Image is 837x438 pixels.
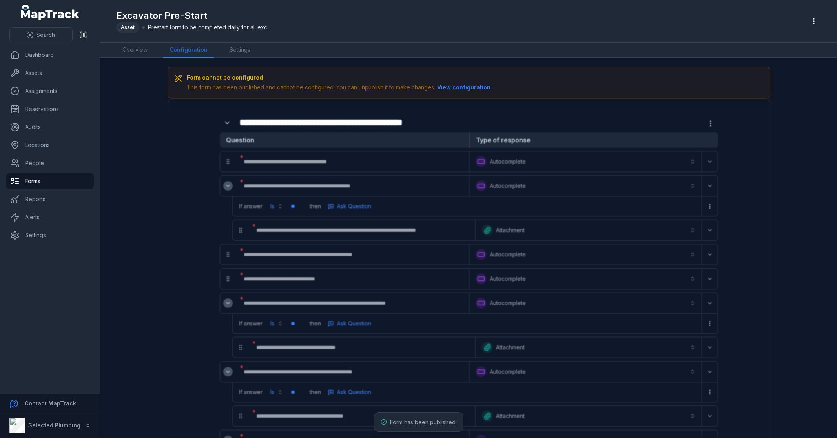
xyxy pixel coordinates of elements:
[6,155,94,171] a: People
[187,83,492,92] div: This form has been published and cannot be configured. You can unpublish it to make changes.
[148,24,274,31] span: Prestart form to be completed daily for all excavators.
[6,65,94,81] a: Assets
[6,47,94,63] a: Dashboard
[6,101,94,117] a: Reservations
[6,83,94,99] a: Assignments
[163,43,214,58] a: Configuration
[6,119,94,135] a: Audits
[6,137,94,153] a: Locations
[116,22,139,33] div: Asset
[28,422,80,429] strong: Selected Plumbing
[24,400,76,407] strong: Contact MapTrack
[36,31,55,39] span: Search
[223,43,257,58] a: Settings
[116,9,274,22] h1: Excavator Pre-Start
[390,419,457,425] span: Form has been published!
[6,227,94,243] a: Settings
[6,173,94,189] a: Forms
[6,209,94,225] a: Alerts
[435,83,492,92] button: View configuration
[187,74,492,82] h3: Form cannot be configured
[9,27,73,42] button: Search
[6,191,94,207] a: Reports
[116,43,154,58] a: Overview
[21,5,80,20] a: MapTrack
